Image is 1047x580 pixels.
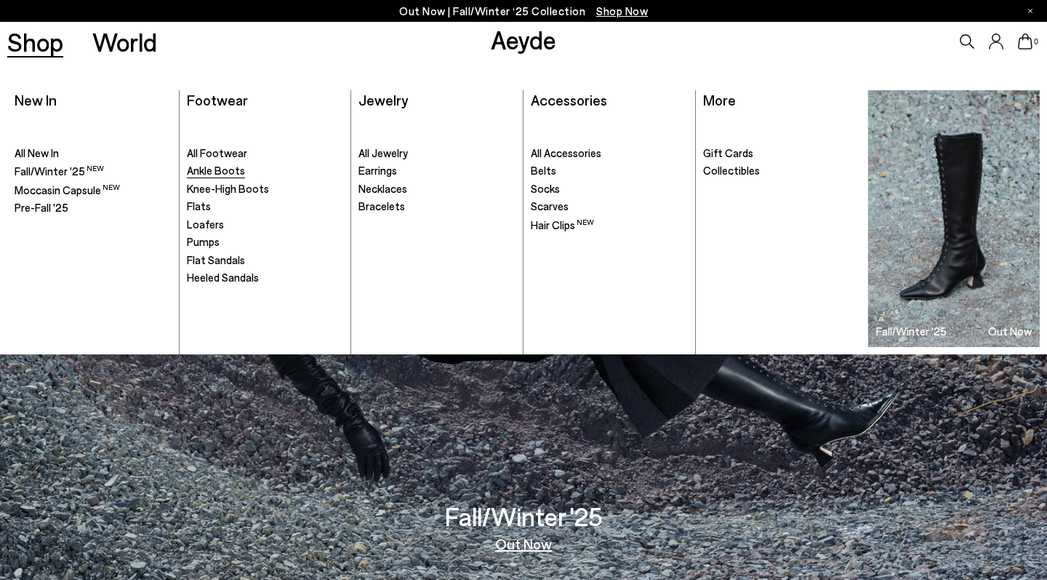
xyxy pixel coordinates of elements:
span: Fall/Winter '25 [15,164,104,178]
a: Socks [531,182,688,196]
img: Group_1295_900x.jpg [868,90,1040,347]
span: Navigate to /collections/new-in [596,4,648,17]
a: Out Now [495,536,552,551]
a: More [703,91,736,108]
a: Aeyde [491,24,556,55]
a: Collectibles [703,164,861,178]
a: Jewelry [358,91,408,108]
a: Necklaces [358,182,516,196]
a: Loafers [187,218,344,232]
span: Collectibles [703,164,760,177]
span: Ankle Boots [187,164,245,177]
a: Heeled Sandals [187,271,344,285]
a: Pumps [187,235,344,250]
span: Necklaces [358,182,407,195]
a: Knee-High Boots [187,182,344,196]
a: Accessories [531,91,607,108]
span: Knee-High Boots [187,182,269,195]
a: Footwear [187,91,248,108]
a: All New In [15,146,172,161]
span: Flats [187,199,211,212]
a: Scarves [531,199,688,214]
h3: Out Now [988,326,1032,337]
span: Loafers [187,218,224,231]
span: Moccasin Capsule [15,183,120,196]
a: Gift Cards [703,146,861,161]
span: All Footwear [187,146,247,159]
a: New In [15,91,57,108]
a: Fall/Winter '25 Out Now [868,90,1040,347]
a: Flat Sandals [187,253,344,268]
a: Flats [187,199,344,214]
span: Gift Cards [703,146,753,159]
a: World [92,29,157,55]
span: Scarves [531,199,569,212]
span: Earrings [358,164,397,177]
a: 0 [1018,33,1032,49]
a: All Jewelry [358,146,516,161]
span: Flat Sandals [187,253,245,266]
span: Bracelets [358,199,405,212]
h3: Fall/Winter '25 [876,326,947,337]
span: Pumps [187,235,220,248]
a: Belts [531,164,688,178]
span: All New In [15,146,59,159]
span: Belts [531,164,556,177]
a: All Accessories [531,146,688,161]
a: Earrings [358,164,516,178]
a: Hair Clips [531,218,688,233]
span: Pre-Fall '25 [15,201,68,214]
a: Bracelets [358,199,516,214]
span: Socks [531,182,560,195]
span: Heeled Sandals [187,271,259,284]
span: 0 [1032,38,1040,46]
a: Shop [7,29,63,55]
a: All Footwear [187,146,344,161]
a: Pre-Fall '25 [15,201,172,215]
h3: Fall/Winter '25 [445,504,603,529]
a: Moccasin Capsule [15,183,172,198]
span: All Jewelry [358,146,408,159]
span: Hair Clips [531,218,594,231]
a: Fall/Winter '25 [15,164,172,179]
p: Out Now | Fall/Winter ‘25 Collection [399,2,648,20]
span: All Accessories [531,146,601,159]
a: Ankle Boots [187,164,344,178]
